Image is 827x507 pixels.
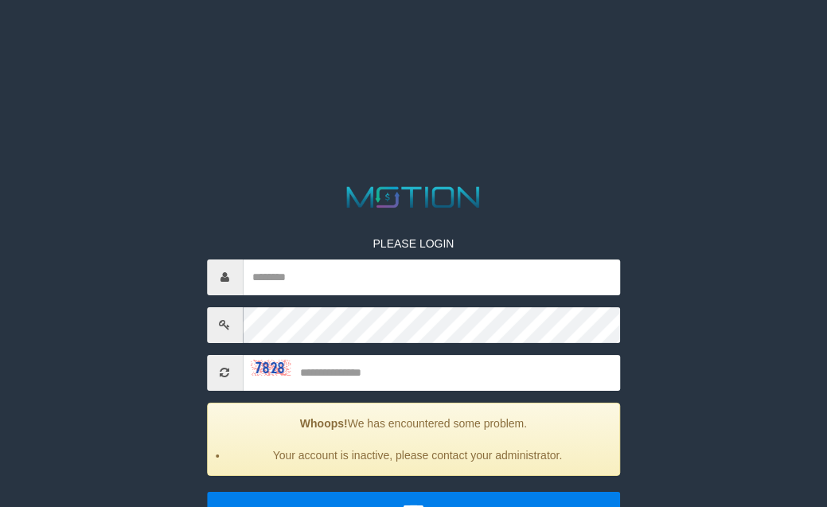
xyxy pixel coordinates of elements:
img: captcha [251,360,291,376]
p: PLEASE LOGIN [207,236,621,252]
strong: Whoops! [300,417,348,430]
img: MOTION_logo.png [341,183,486,212]
div: We has encountered some problem. [207,403,621,476]
li: Your account is inactive, please contact your administrator. [228,447,608,463]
